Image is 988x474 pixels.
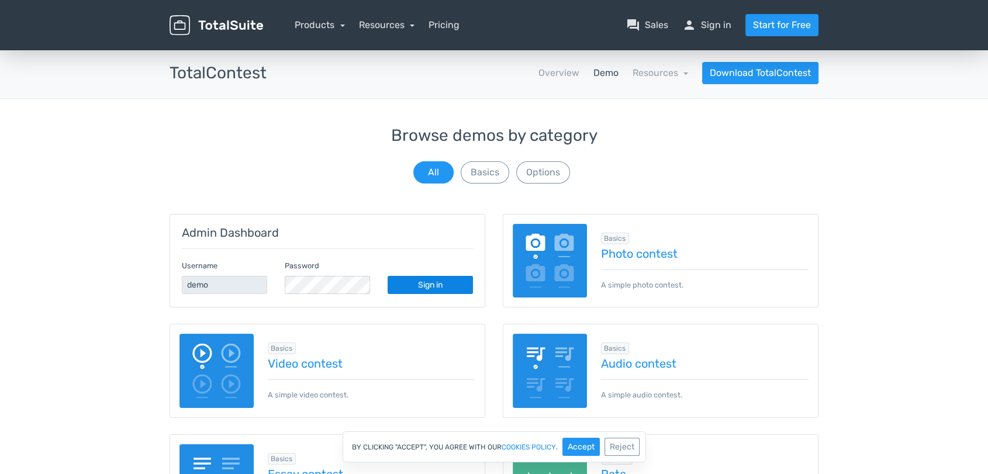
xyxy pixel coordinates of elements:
label: Password [285,260,319,271]
h5: Admin Dashboard [182,226,473,239]
a: cookies policy [502,444,556,451]
div: By clicking "Accept", you agree with our . [343,431,646,462]
a: Photo contest [601,247,809,260]
a: Download TotalContest [702,62,818,84]
a: Video contest [268,357,476,370]
h3: Browse demos by category [170,127,818,145]
button: All [413,161,454,184]
img: audio-poll.png.webp [513,334,587,408]
span: question_answer [626,18,640,32]
span: Browse all in Basics [601,233,630,244]
img: image-poll.png.webp [513,224,587,298]
img: video-poll.png.webp [179,334,254,408]
span: Browse all in Basics [268,342,296,354]
p: A simple audio contest. [601,379,809,400]
p: A simple photo contest. [601,269,809,290]
span: person [682,18,696,32]
a: Sign in [388,276,473,294]
button: Accept [562,438,600,456]
button: Basics [461,161,509,184]
p: A simple video contest. [268,379,476,400]
img: TotalSuite for WordPress [170,15,263,36]
a: Overview [538,66,579,80]
a: Demo [593,66,618,80]
a: Pricing [429,18,460,32]
a: Resources [359,19,415,30]
a: personSign in [682,18,731,32]
h3: TotalContest [170,64,267,82]
button: Reject [604,438,640,456]
a: Audio contest [601,357,809,370]
label: Username [182,260,217,271]
a: Start for Free [745,14,818,36]
a: Products [295,19,345,30]
a: Resources [632,67,688,78]
a: question_answerSales [626,18,668,32]
button: Options [516,161,570,184]
span: Browse all in Basics [601,342,630,354]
